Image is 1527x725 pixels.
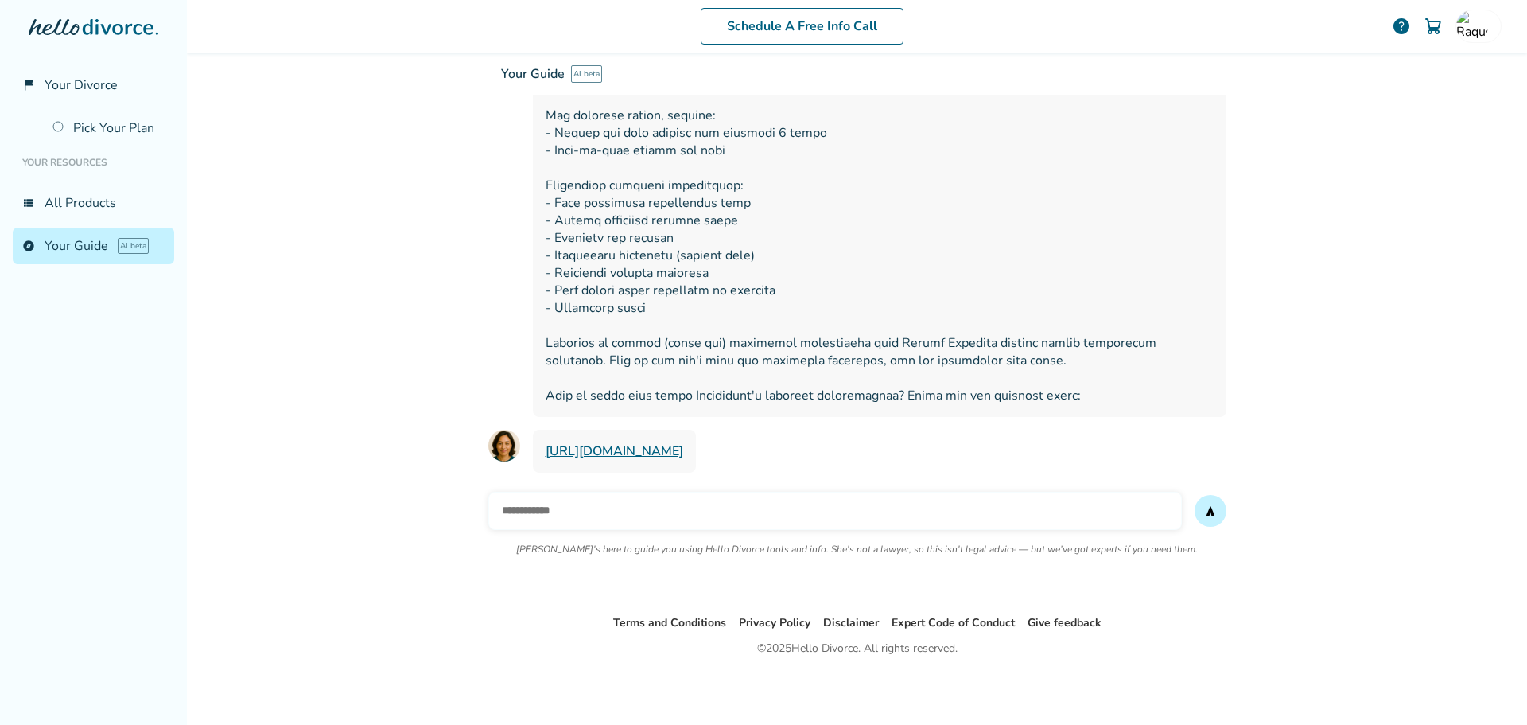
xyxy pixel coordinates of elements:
span: Your Divorce [45,76,118,94]
a: Terms and Conditions [613,615,726,630]
span: AI beta [118,238,149,254]
span: flag_2 [22,79,35,92]
a: help [1392,17,1411,36]
span: AI beta [571,65,602,83]
span: view_list [22,197,35,209]
a: Schedule A Free Info Call [701,8,903,45]
a: [URL][DOMAIN_NAME] [546,442,683,460]
a: flag_2Your Divorce [13,67,174,103]
a: Expert Code of Conduct [892,615,1015,630]
img: Cart [1424,17,1443,36]
span: Your Guide [501,65,565,83]
img: Raquel Hill [1456,10,1488,42]
a: Privacy Policy [739,615,810,630]
p: [PERSON_NAME]'s here to guide you using Hello Divorce tools and info. She's not a lawyer, so this... [516,543,1198,555]
div: © 2025 Hello Divorce. All rights reserved. [757,639,958,658]
li: Disclaimer [823,614,879,633]
a: exploreYour GuideAI beta [13,228,174,264]
button: send [1195,495,1226,527]
a: view_listAll Products [13,185,174,221]
span: explore [22,240,35,252]
span: send [1204,505,1217,517]
img: AI Assistant [488,430,520,462]
li: Give feedback [1028,614,1102,633]
a: Pick Your Plan [43,110,174,146]
li: Your Resources [13,146,174,178]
